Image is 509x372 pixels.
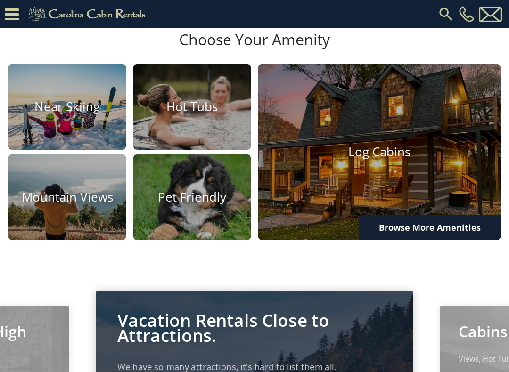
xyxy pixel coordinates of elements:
[8,99,126,114] h4: Near Skiing
[359,215,501,240] a: Browse More Amenities
[133,154,251,240] a: Pet Friendly
[8,190,126,204] h4: Mountain Views
[258,64,501,240] a: Log Cabins
[258,145,501,159] h4: Log Cabins
[133,64,251,150] a: Hot Tubs
[437,6,454,23] img: search-regular.svg
[8,154,126,240] a: Mountain Views
[133,190,251,204] h4: Pet Friendly
[133,99,251,114] h4: Hot Tubs
[117,313,392,343] p: Vacation Rentals Close to Attractions.
[8,64,126,150] a: Near Skiing
[7,31,502,64] h3: Choose Your Amenity
[24,5,154,24] img: Khaki-logo.png
[457,6,476,22] a: [PHONE_NUMBER]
